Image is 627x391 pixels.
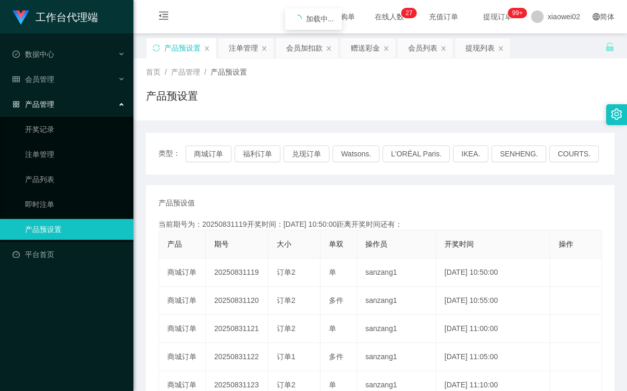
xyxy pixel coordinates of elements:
[284,145,329,162] button: 兑现订单
[605,42,614,52] i: 图标: unlock
[326,45,332,52] i: 图标: close
[277,240,291,248] span: 大小
[453,145,488,162] button: IKEA.
[25,144,125,165] a: 注单管理
[206,287,268,315] td: 20250831120
[286,38,323,58] div: 会员加扣款
[445,240,474,248] span: 开奖时间
[277,296,296,304] span: 订单2
[383,145,450,162] button: L'ORÉAL Paris.
[165,68,167,76] span: /
[329,268,336,276] span: 单
[409,8,413,18] p: 7
[436,343,550,371] td: [DATE] 11:05:00
[383,45,389,52] i: 图标: close
[25,119,125,140] a: 开奖记录
[329,324,336,333] span: 单
[235,145,280,162] button: 福利订单
[365,240,387,248] span: 操作员
[436,315,550,343] td: [DATE] 11:00:00
[204,68,206,76] span: /
[206,343,268,371] td: 20250831122
[357,287,436,315] td: sanzang1
[436,259,550,287] td: [DATE] 10:50:00
[186,145,231,162] button: 商城订单
[146,68,161,76] span: 首页
[159,343,206,371] td: 商城订单
[293,15,302,23] i: icon: loading
[611,108,622,120] i: 图标: setting
[25,194,125,215] a: 即时注单
[329,240,343,248] span: 单双
[229,38,258,58] div: 注单管理
[593,13,600,20] i: 图标: global
[171,68,200,76] span: 产品管理
[277,352,296,361] span: 订单1
[559,240,573,248] span: 操作
[277,381,296,389] span: 订单2
[13,50,54,58] span: 数据中心
[333,145,379,162] button: Watsons.
[370,13,409,20] span: 在线人数
[13,101,20,108] i: 图标: appstore-o
[277,268,296,276] span: 订单2
[13,244,125,265] a: 图标: dashboard平台首页
[158,219,602,230] div: 当前期号为：20250831119开奖时间：[DATE] 10:50:00距离开奖时间还有：
[436,287,550,315] td: [DATE] 10:55:00
[146,88,198,104] h1: 产品预设置
[164,38,201,58] div: 产品预设置
[13,75,54,83] span: 会员管理
[306,15,334,23] span: 加载中...
[508,8,527,18] sup: 1025
[440,45,447,52] i: 图标: close
[211,68,247,76] span: 产品预设置
[204,45,210,52] i: 图标: close
[549,145,599,162] button: COURTS.
[357,259,436,287] td: sanzang1
[167,240,182,248] span: 产品
[158,145,186,162] span: 类型：
[401,8,416,18] sup: 27
[424,13,463,20] span: 充值订单
[357,343,436,371] td: sanzang1
[277,324,296,333] span: 订单2
[159,315,206,343] td: 商城订单
[13,10,29,25] img: logo.9652507e.png
[329,296,343,304] span: 多件
[13,51,20,58] i: 图标: check-circle-o
[206,259,268,287] td: 20250831119
[158,198,195,209] span: 产品预设值
[408,38,437,58] div: 会员列表
[13,100,54,108] span: 产品管理
[153,44,160,52] i: 图标: sync
[498,45,504,52] i: 图标: close
[13,76,20,83] i: 图标: table
[478,13,518,20] span: 提现订单
[214,240,229,248] span: 期号
[25,219,125,240] a: 产品预设置
[465,38,495,58] div: 提现列表
[146,1,181,34] i: 图标: menu-fold
[261,45,267,52] i: 图标: close
[25,169,125,190] a: 产品列表
[35,1,98,34] h1: 工作台代理端
[206,315,268,343] td: 20250831121
[405,8,409,18] p: 2
[491,145,546,162] button: SENHENG.
[329,381,336,389] span: 单
[159,259,206,287] td: 商城订单
[351,38,380,58] div: 赠送彩金
[329,352,343,361] span: 多件
[357,315,436,343] td: sanzang1
[13,13,98,21] a: 工作台代理端
[159,287,206,315] td: 商城订单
